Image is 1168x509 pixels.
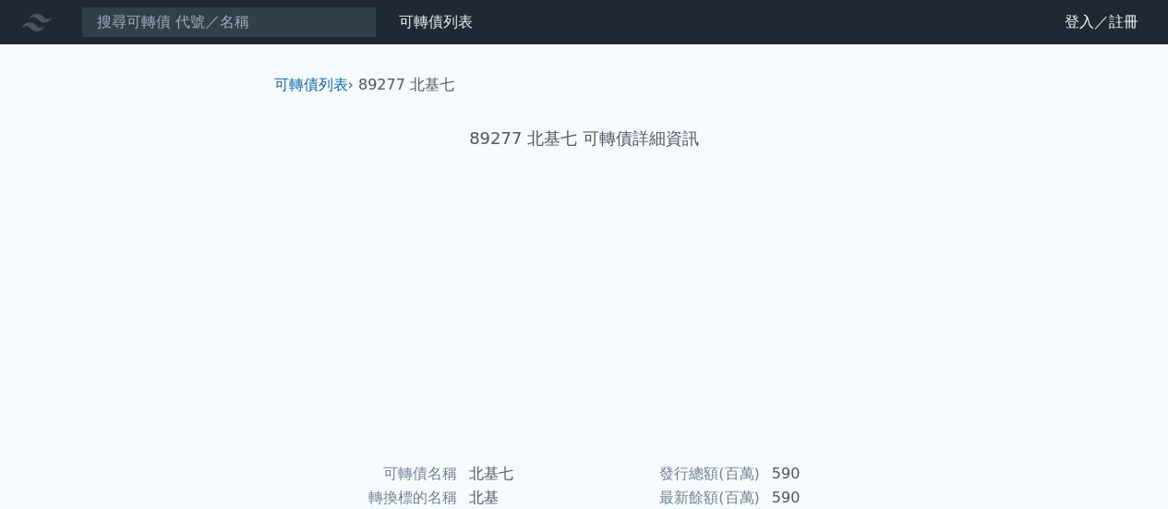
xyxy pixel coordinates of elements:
li: › [274,74,354,96]
h1: 89277 北基七 可轉債詳細資訊 [259,126,909,151]
input: 搜尋可轉債 代號／名稱 [81,6,377,38]
td: 發行總額(百萬) [584,462,761,486]
td: 590 [761,462,887,486]
a: 可轉債列表 [399,13,473,30]
td: 可轉債名稱 [282,462,458,486]
td: 北基七 [458,462,584,486]
a: 登入／註冊 [1050,7,1153,37]
a: 可轉債列表 [274,76,348,93]
li: 89277 北基七 [358,74,454,96]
